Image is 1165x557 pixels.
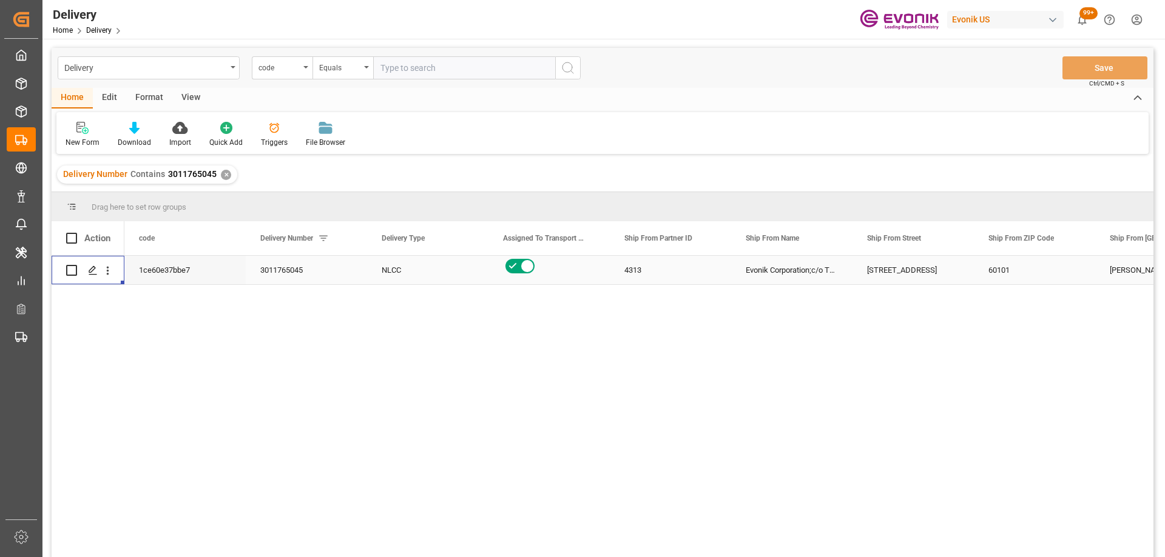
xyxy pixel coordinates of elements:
span: Assigned To Transport Unit [503,234,584,242]
button: open menu [312,56,373,79]
div: Evonik Corporation;c/o The [PERSON_NAME] Company [731,256,853,284]
div: ✕ [221,170,231,180]
span: 3011765045 [168,169,217,179]
div: 1ce60e37bbe7 [124,256,246,284]
a: Delivery [86,26,112,35]
div: NLCC [367,256,488,284]
div: Triggers [261,137,288,148]
div: Quick Add [209,137,243,148]
button: open menu [58,56,240,79]
button: show 100 new notifications [1069,6,1096,33]
span: Contains [130,169,165,179]
span: code [139,234,155,242]
div: 3011765045 [246,256,367,284]
button: open menu [252,56,312,79]
span: Ctrl/CMD + S [1089,79,1124,88]
input: Type to search [373,56,555,79]
div: Import [169,137,191,148]
span: Ship From ZIP Code [988,234,1054,242]
div: 60101 [974,256,1095,284]
div: Delivery [64,59,226,75]
span: Drag here to set row groups [92,202,186,212]
div: 4313 [610,256,731,284]
div: Action [84,233,110,244]
button: Save [1062,56,1147,79]
div: Press SPACE to select this row. [52,256,124,285]
a: Home [53,26,73,35]
div: Download [118,137,151,148]
div: [STREET_ADDRESS] [853,256,974,284]
img: Evonik-brand-mark-Deep-Purple-RGB.jpeg_1700498283.jpeg [860,9,939,30]
span: Delivery Type [382,234,425,242]
div: Delivery [53,5,125,24]
button: search button [555,56,581,79]
span: Delivery Number [63,169,127,179]
div: New Form [66,137,100,148]
div: code [258,59,300,73]
button: Help Center [1096,6,1123,33]
div: Equals [319,59,360,73]
div: Format [126,88,172,108]
div: Home [52,88,93,108]
span: Ship From Name [746,234,799,242]
div: File Browser [306,137,345,148]
div: Edit [93,88,126,108]
div: Evonik US [947,11,1064,28]
span: 99+ [1079,7,1098,19]
span: Delivery Number [260,234,313,242]
button: Evonik US [947,8,1069,31]
div: View [172,88,209,108]
span: Ship From Partner ID [624,234,692,242]
span: Ship From Street [867,234,921,242]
